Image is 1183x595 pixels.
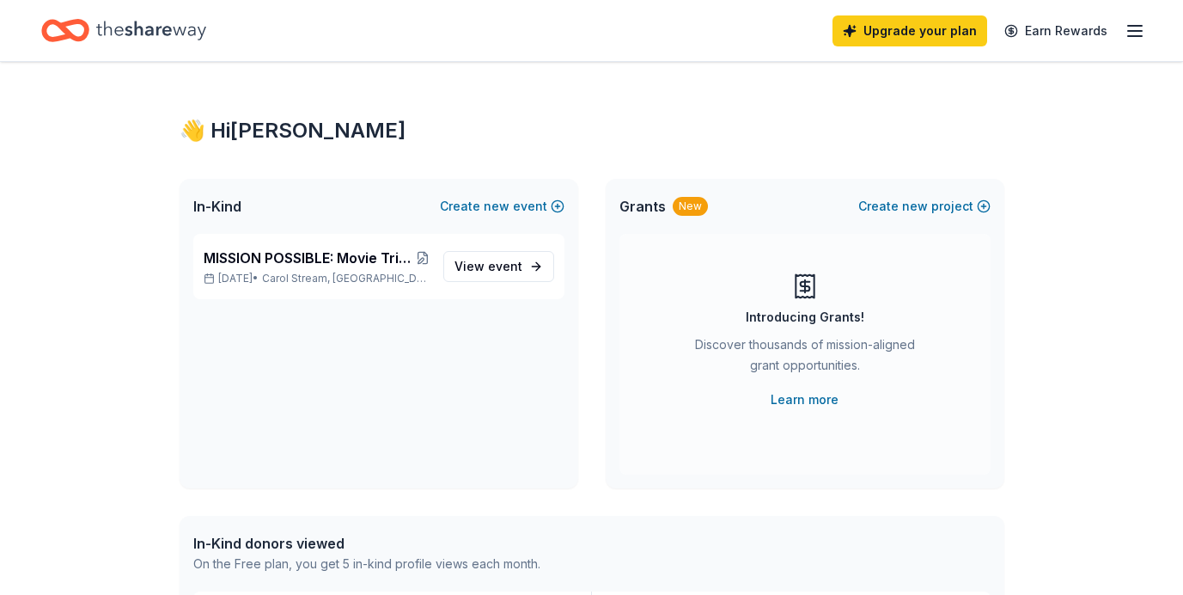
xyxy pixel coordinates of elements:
div: On the Free plan, you get 5 in-kind profile views each month. [193,554,540,574]
a: Learn more [771,390,838,410]
p: [DATE] • [204,272,430,285]
div: Introducing Grants! [746,307,864,328]
div: 👋 Hi [PERSON_NAME] [180,117,1004,144]
div: Discover thousands of mission-aligned grant opportunities. [688,334,922,383]
span: Carol Stream, [GEOGRAPHIC_DATA] [262,272,430,285]
a: Upgrade your plan [832,15,987,46]
button: Createnewproject [858,196,991,217]
span: event [488,259,522,273]
button: Createnewevent [440,196,564,217]
span: View [454,256,522,277]
span: MISSION POSSIBLE: Movie Trivia Fund Raiser to Support Veterans, People with Disabilities, and Senior [204,248,416,268]
span: new [902,196,928,217]
span: Grants [619,196,666,217]
a: Earn Rewards [994,15,1118,46]
span: In-Kind [193,196,241,217]
div: New [673,197,708,216]
a: View event [443,251,554,282]
span: new [484,196,509,217]
a: Home [41,10,206,51]
div: In-Kind donors viewed [193,533,540,554]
